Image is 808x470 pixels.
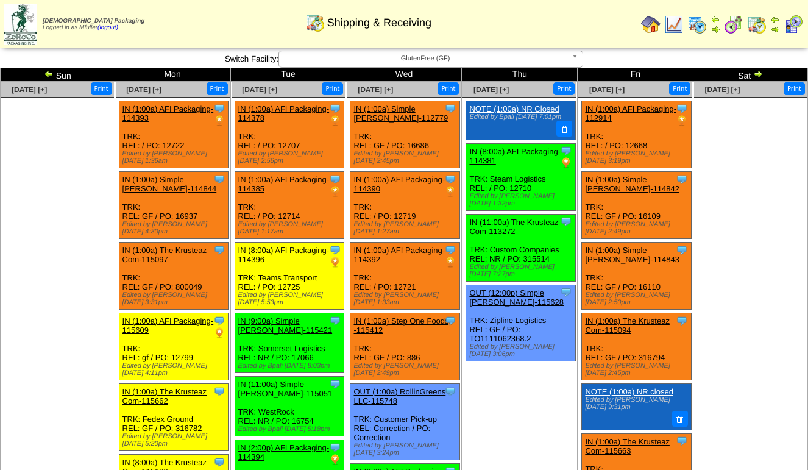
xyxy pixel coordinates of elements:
[353,316,451,335] a: IN (1:00a) Step One Foods, -115412
[747,15,767,34] img: calendarinout.gif
[115,68,230,82] td: Mon
[358,85,393,94] a: [DATE] [+]
[585,362,690,377] div: Edited by [PERSON_NAME] [DATE] 2:45pm
[585,396,687,411] div: Edited by [PERSON_NAME] [DATE] 9:31pm
[582,172,691,239] div: TRK: REL: GF / PO: 16109
[97,24,118,31] a: (logout)
[711,24,720,34] img: arrowright.gif
[305,13,325,32] img: calendarinout.gif
[676,435,688,447] img: Tooltip
[207,82,228,95] button: Print
[724,15,743,34] img: calendarblend.gif
[469,104,559,113] a: NOTE (1:00a) NR Closed
[119,384,228,451] div: TRK: Fedex Ground REL: GF / PO: 316782
[641,15,661,34] img: home.gif
[350,384,459,460] div: TRK: Customer Pick-up REL: Correction / PO: Correction
[238,221,344,235] div: Edited by [PERSON_NAME] [DATE] 1:17am
[91,82,112,95] button: Print
[560,215,572,227] img: Tooltip
[238,316,333,335] a: IN (9:00a) Simple [PERSON_NAME]-115421
[473,85,509,94] span: [DATE] [+]
[122,104,214,123] a: IN (1:00a) AFI Packaging-114393
[672,411,688,427] button: Delete Note
[122,291,228,306] div: Edited by [PERSON_NAME] [DATE] 3:31pm
[770,15,780,24] img: arrowleft.gif
[126,85,161,94] span: [DATE] [+]
[438,82,459,95] button: Print
[676,102,688,115] img: Tooltip
[329,102,341,115] img: Tooltip
[585,291,690,306] div: Edited by [PERSON_NAME] [DATE] 2:50pm
[582,101,691,168] div: TRK: REL: / PO: 12668
[585,437,670,455] a: IN (1:00a) The Krusteaz Com-115663
[353,442,459,457] div: Edited by [PERSON_NAME] [DATE] 3:24pm
[444,256,456,268] img: PO
[582,243,691,310] div: TRK: REL: GF / PO: 16110
[235,313,344,373] div: TRK: Somerset Logistics REL: NR / PO: 17066
[119,313,228,380] div: TRK: REL: gf / PO: 12799
[469,263,575,278] div: Edited by [PERSON_NAME] [DATE] 7:27pm
[238,362,344,369] div: Edited by Bpali [DATE] 8:03pm
[213,173,225,185] img: Tooltip
[43,18,144,31] span: Logged in as Mfuller
[322,82,343,95] button: Print
[469,218,558,236] a: IN (11:00a) The Krusteaz Com-113272
[329,454,341,466] img: PO
[553,82,575,95] button: Print
[693,68,808,82] td: Sat
[753,69,763,79] img: arrowright.gif
[238,380,333,398] a: IN (11:00a) Simple [PERSON_NAME]-115051
[589,85,625,94] a: [DATE] [+]
[122,221,228,235] div: Edited by [PERSON_NAME] [DATE] 4:30pm
[353,104,448,123] a: IN (1:00a) Simple [PERSON_NAME]-112779
[704,85,740,94] a: [DATE] [+]
[122,150,228,165] div: Edited by [PERSON_NAME] [DATE] 1:36am
[238,150,344,165] div: Edited by [PERSON_NAME] [DATE] 2:56pm
[664,15,684,34] img: line_graph.gif
[122,316,214,335] a: IN (1:00a) AFI Packaging-115609
[462,68,578,82] td: Thu
[469,113,571,121] div: Edited by Bpali [DATE] 7:01pm
[12,85,47,94] a: [DATE] [+]
[44,69,54,79] img: arrowleft.gif
[676,115,688,127] img: PO
[353,362,459,377] div: Edited by [PERSON_NAME] [DATE] 2:49pm
[329,256,341,268] img: PO
[353,387,445,405] a: OUT (1:00a) RollinGreens LLC-115748
[4,4,37,45] img: zoroco-logo-small.webp
[444,385,456,397] img: Tooltip
[444,185,456,198] img: PO
[585,387,673,396] a: NOTE (1:00a) NR closed
[444,102,456,115] img: Tooltip
[350,101,459,168] div: TRK: REL: GF / PO: 16686
[784,15,803,34] img: calendarcustomer.gif
[469,147,561,165] a: IN (8:00a) AFI Packaging-114381
[329,244,341,256] img: Tooltip
[238,425,344,433] div: Edited by Bpali [DATE] 5:18pm
[122,175,217,193] a: IN (1:00a) Simple [PERSON_NAME]-114844
[213,115,225,127] img: PO
[469,343,575,358] div: Edited by [PERSON_NAME] [DATE] 3:06pm
[687,15,707,34] img: calendarprod.gif
[350,313,459,380] div: TRK: REL: GF / PO: 886
[770,24,780,34] img: arrowright.gif
[329,441,341,454] img: Tooltip
[585,316,670,335] a: IN (1:00a) The Krusteaz Com-115094
[329,185,341,198] img: PO
[230,68,346,82] td: Tue
[238,443,330,461] a: IN (2:00p) AFI Packaging-114394
[676,315,688,327] img: Tooltip
[350,243,459,310] div: TRK: REL: / PO: 12721
[122,387,207,405] a: IN (1:00a) The Krusteaz Com-115662
[213,385,225,397] img: Tooltip
[350,172,459,239] div: TRK: REL: / PO: 12719
[556,121,572,137] button: Delete Note
[213,327,225,339] img: PO
[466,214,575,281] div: TRK: Custom Companies REL: NR / PO: 315514
[560,286,572,298] img: Tooltip
[444,173,456,185] img: Tooltip
[353,246,445,264] a: IN (1:00a) AFI Packaging-114392
[329,115,341,127] img: PO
